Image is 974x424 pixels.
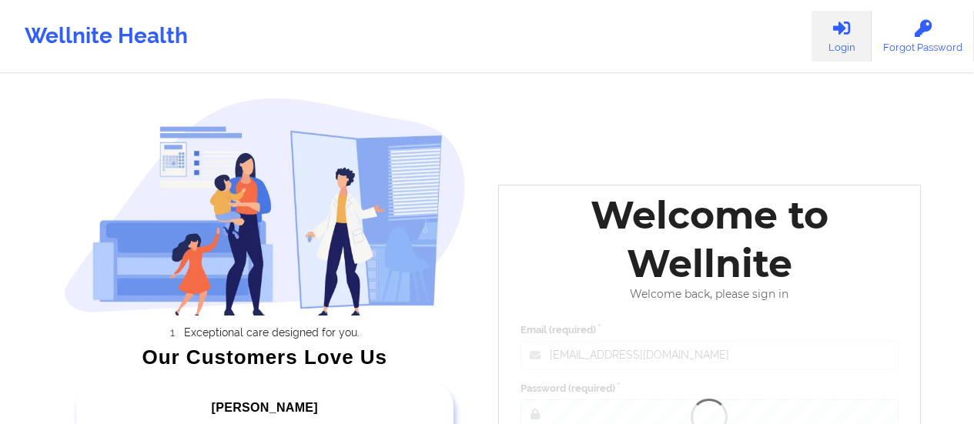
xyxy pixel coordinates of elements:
div: Our Customers Love Us [64,349,466,365]
a: Forgot Password [872,11,974,62]
span: [PERSON_NAME] [212,401,318,414]
div: Welcome to Wellnite [510,191,910,288]
li: Exceptional care designed for you. [78,326,466,339]
a: Login [812,11,872,62]
img: wellnite-auth-hero_200.c722682e.png [64,97,466,315]
div: Welcome back, please sign in [510,288,910,301]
